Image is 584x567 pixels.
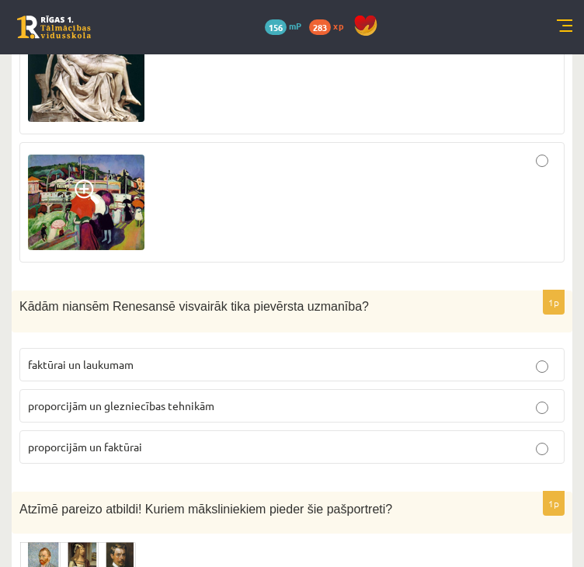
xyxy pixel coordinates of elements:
a: 283 xp [309,19,351,32]
span: xp [333,19,343,32]
span: proporcijām un glezniecības tehnikām [28,398,214,412]
span: proporcijām un faktūrai [28,440,142,454]
span: Atzīmē pareizo atbildi! Kuriem māksliniekiem pieder šie pašportreti? [19,503,392,516]
span: faktūrai un laukumam [28,357,134,371]
span: 156 [265,19,287,35]
img: 3.png [28,155,144,250]
a: Rīgas 1. Tālmācības vidusskola [17,16,91,39]
input: faktūrai un laukumam [536,360,548,373]
p: 1p [543,290,565,315]
span: 283 [309,19,331,35]
input: proporcijām un glezniecības tehnikām [536,402,548,414]
p: 1p [543,491,565,516]
span: Kādām niansēm Renesansē visvairāk tika pievērsta uzmanība? [19,300,369,313]
span: mP [289,19,301,32]
input: proporcijām un faktūrai [536,443,548,455]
